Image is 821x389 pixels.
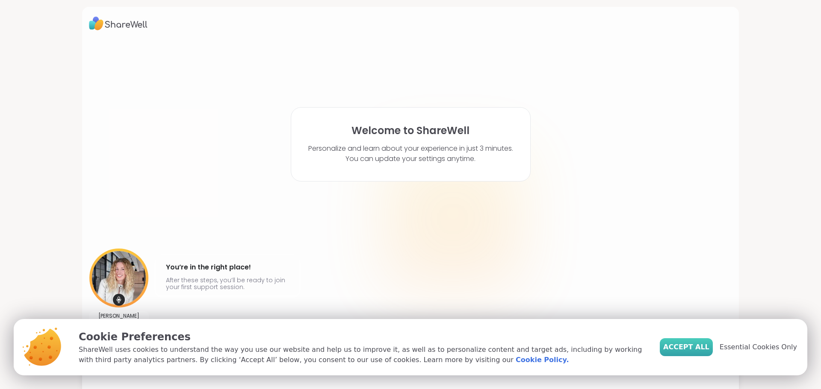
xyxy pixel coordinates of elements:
img: User image [89,249,148,307]
a: Cookie Policy. [516,355,569,365]
img: mic icon [113,294,125,306]
p: [PERSON_NAME] [98,313,139,319]
p: Cookie Preferences [79,329,646,345]
p: Personalize and learn about your experience in just 3 minutes. You can update your settings anytime. [308,143,513,164]
h4: You’re in the right place! [166,260,289,274]
img: ShareWell Logo [89,14,148,33]
span: Accept All [663,342,709,352]
span: Essential Cookies Only [720,342,797,352]
button: Accept All [660,338,713,356]
h1: Welcome to ShareWell [351,125,470,137]
p: After these steps, you’ll be ready to join your first support session. [166,277,289,290]
p: ShareWell uses cookies to understand the way you use our website and help us to improve it, as we... [79,345,646,365]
